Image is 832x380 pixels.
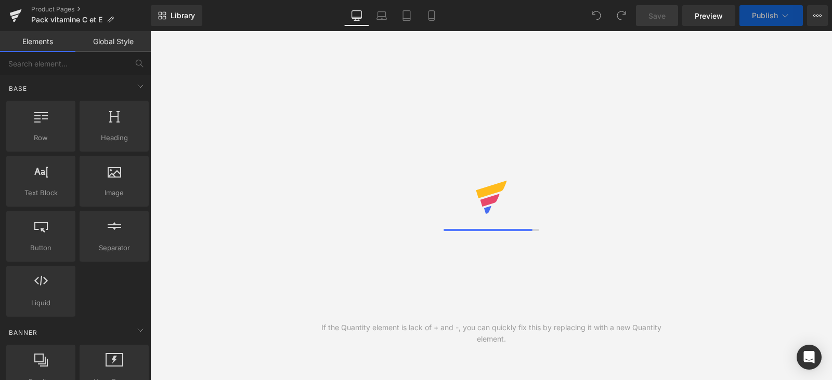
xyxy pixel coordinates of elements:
a: Mobile [419,5,444,26]
button: More [807,5,828,26]
span: Button [9,242,72,253]
div: If the Quantity element is lack of + and -, you can quickly fix this by replacing it with a new Q... [321,322,662,345]
a: Global Style [75,31,151,52]
span: Text Block [9,187,72,198]
a: Tablet [394,5,419,26]
a: Laptop [369,5,394,26]
button: Undo [586,5,607,26]
span: Base [8,84,28,93]
span: Heading [83,132,146,143]
button: Publish [739,5,803,26]
a: Desktop [344,5,369,26]
div: Open Intercom Messenger [797,345,822,370]
span: Banner [8,328,38,337]
span: Pack vitamine C et E [31,16,102,24]
span: Preview [695,10,723,21]
a: Preview [682,5,735,26]
span: Liquid [9,297,72,308]
span: Separator [83,242,146,253]
span: Save [648,10,666,21]
span: Publish [752,11,778,20]
span: Row [9,132,72,143]
a: New Library [151,5,202,26]
button: Redo [611,5,632,26]
span: Library [171,11,195,20]
span: Image [83,187,146,198]
a: Product Pages [31,5,151,13]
